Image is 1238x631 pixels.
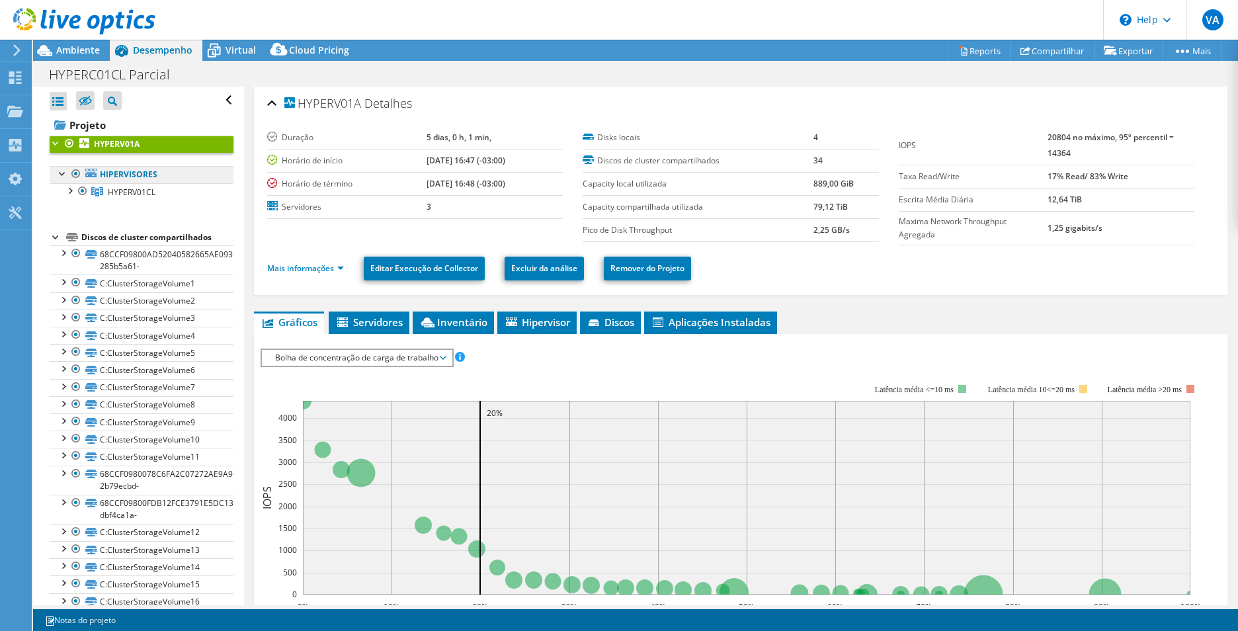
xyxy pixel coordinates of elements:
span: Cloud Pricing [289,44,349,56]
span: HYPERV01A [284,97,361,110]
label: Discos de cluster compartilhados [583,154,813,167]
a: C:ClusterStorageVolume2 [50,292,233,310]
span: Hipervisor [504,315,570,329]
b: 34 [813,155,823,166]
text: 1000 [278,544,297,556]
a: Mais informações [267,263,344,274]
a: C:ClusterStorageVolume1 [50,274,233,292]
a: C:ClusterStorageVolume7 [50,379,233,396]
b: 17% Read/ 83% Write [1048,171,1128,182]
tspan: Latência média <=10 ms [875,385,954,394]
a: C:ClusterStorageVolume16 [50,593,233,610]
label: Capacity local utilizada [583,177,813,190]
span: Bolha de concentração de carga de trabalho [268,350,445,366]
div: Discos de cluster compartilhados [81,230,233,245]
span: Gráficos [261,315,317,329]
text: 2500 [278,478,297,489]
text: 3500 [278,435,297,446]
text: 60% [827,601,843,612]
text: 20% [472,601,488,612]
a: C:ClusterStorageVolume14 [50,558,233,575]
a: Hipervisores [50,166,233,183]
text: 90% [1094,601,1110,612]
a: Remover do Projeto [604,257,691,280]
label: Pico de Disk Throughput [583,224,813,237]
text: 100% [1180,601,1200,612]
span: VA [1202,9,1223,30]
a: Compartilhar [1011,40,1094,61]
text: IOPS [260,486,274,509]
a: C:ClusterStorageVolume12 [50,524,233,541]
a: Reports [948,40,1011,61]
b: 1,25 gigabits/s [1048,222,1102,233]
text: 40% [650,601,666,612]
a: C:ClusterStorageVolume11 [50,448,233,465]
a: C:ClusterStorageVolume15 [50,575,233,593]
label: Horário de início [267,154,427,167]
text: 10% [384,601,399,612]
b: [DATE] 16:48 (-03:00) [427,178,505,189]
label: Servidores [267,200,427,214]
text: 0 [292,589,297,600]
a: C:ClusterStorageVolume5 [50,344,233,361]
span: Detalhes [364,95,412,111]
b: 4 [813,132,818,143]
text: 30% [561,601,577,612]
a: C:ClusterStorageVolume6 [50,361,233,378]
b: 20804 no máximo, 95º percentil = 14364 [1048,132,1174,159]
label: Taxa Read/Write [899,170,1048,183]
a: Projeto [50,114,233,136]
a: 68CCF0980078C6FA2C07272AE9A9C599-2b79ecbd- [50,466,233,495]
b: 889,00 GiB [813,178,854,189]
label: Disks locais [583,131,813,144]
text: 500 [283,567,297,578]
a: C:ClusterStorageVolume8 [50,396,233,413]
span: Discos [587,315,634,329]
label: IOPS [899,139,1048,152]
b: 5 dias, 0 h, 1 min, [427,132,491,143]
b: 12,64 TiB [1048,194,1082,205]
label: Horário de término [267,177,427,190]
a: C:ClusterStorageVolume3 [50,310,233,327]
b: HYPERV01A [94,138,140,149]
span: Inventário [419,315,487,329]
text: 50% [739,601,755,612]
a: C:ClusterStorageVolume10 [50,431,233,448]
a: 68CCF09800FDB12FCE3791E5DC130459-dbf4ca1a- [50,495,233,524]
text: 20% [487,407,503,419]
span: Virtual [226,44,256,56]
span: Servidores [335,315,403,329]
tspan: Latência média 10<=20 ms [988,385,1075,394]
a: C:ClusterStorageVolume9 [50,413,233,431]
a: Mais [1163,40,1221,61]
a: Exportar [1094,40,1163,61]
a: Notas do projeto [36,612,125,628]
a: C:ClusterStorageVolume13 [50,541,233,558]
text: 0% [297,601,308,612]
text: Latência média >20 ms [1107,385,1182,394]
a: HYPERV01CL [50,183,233,200]
text: 3000 [278,456,297,468]
label: Escrita Média Diária [899,193,1048,206]
a: Excluir da análise [505,257,584,280]
span: HYPERV01CL [108,187,155,198]
text: 1500 [278,523,297,534]
a: C:ClusterStorageVolume4 [50,327,233,344]
a: 68CCF09800AD52040582665AE093C262-285b5a61- [50,245,233,274]
text: 4000 [278,412,297,423]
b: 79,12 TiB [813,201,848,212]
label: Capacity compartilhada utilizada [583,200,813,214]
b: [DATE] 16:47 (-03:00) [427,155,505,166]
text: 70% [916,601,932,612]
svg: \n [1120,14,1132,26]
span: Desempenho [133,44,192,56]
label: Duração [267,131,427,144]
h1: HYPERC01CL Parcial [43,67,190,82]
span: Aplicações Instaladas [651,315,770,329]
span: Ambiente [56,44,100,56]
label: Maxima Network Throughput Agregada [899,215,1048,241]
text: 80% [1005,601,1021,612]
a: Editar Execução de Collector [364,257,485,280]
b: 3 [427,201,431,212]
a: HYPERV01A [50,136,233,153]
